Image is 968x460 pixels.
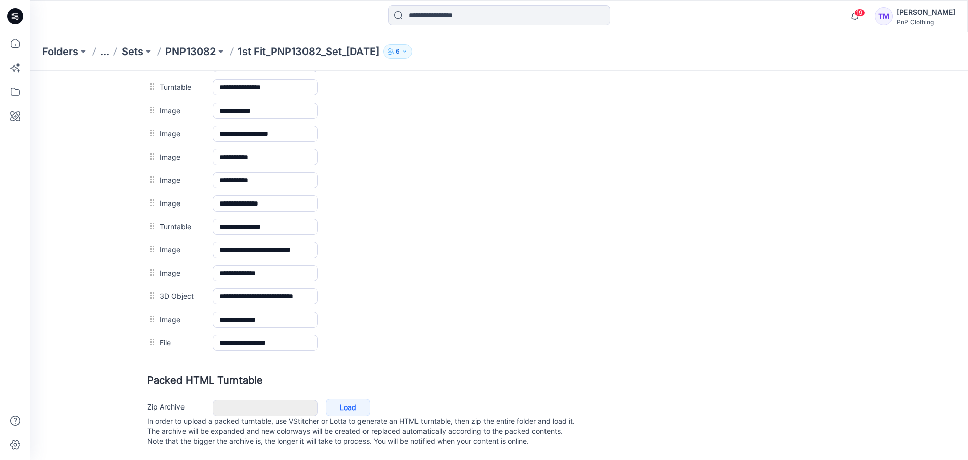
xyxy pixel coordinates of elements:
[100,44,109,59] button: ...
[130,127,172,138] label: Image
[165,44,216,59] a: PNP13082
[130,266,172,277] label: File
[130,220,172,231] label: 3D Object
[117,345,922,376] p: In order to upload a packed turntable, use VStitcher or Lotta to generate an HTML turntable, then...
[42,44,78,59] a: Folders
[897,6,955,18] div: [PERSON_NAME]
[122,44,143,59] a: Sets
[130,80,172,91] label: Image
[30,71,968,460] iframe: edit-style
[130,173,172,184] label: Image
[130,104,172,115] label: Image
[238,44,379,59] p: 1st Fit_PNP13082_Set_[DATE]
[130,196,172,208] label: Image
[117,305,922,315] h4: Packed HTML Turntable
[854,9,865,17] span: 19
[897,18,955,26] div: PnP Clothing
[295,328,340,345] a: Load
[383,44,412,59] button: 6
[396,46,400,57] p: 6
[117,330,172,341] label: Zip Archive
[130,150,172,161] label: Turntable
[875,7,893,25] div: TM
[130,243,172,254] label: Image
